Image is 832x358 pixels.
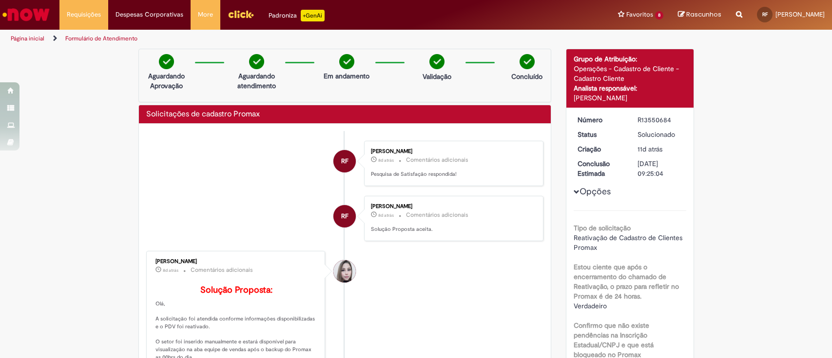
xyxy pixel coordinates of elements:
a: Formulário de Atendimento [65,35,137,42]
time: 22/09/2025 11:16:40 [378,157,394,163]
span: [PERSON_NAME] [775,10,825,19]
p: Pesquisa de Satisfação respondida! [371,170,533,178]
img: check-circle-green.png [339,54,354,69]
img: check-circle-green.png [159,54,174,69]
div: [PERSON_NAME] [155,259,318,264]
b: Tipo de solicitação [574,224,631,232]
dt: Criação [570,144,630,154]
dt: Número [570,115,630,125]
small: Comentários adicionais [406,211,468,219]
div: Analista responsável: [574,83,686,93]
b: Solução Proposta: [200,284,272,296]
img: ServiceNow [1,5,51,24]
p: +GenAi [301,10,325,21]
p: Aguardando atendimento [233,71,280,91]
span: 8 [655,11,663,19]
time: 22/09/2025 11:16:22 [378,212,394,218]
img: check-circle-green.png [520,54,535,69]
time: 19/09/2025 13:26:41 [638,145,662,153]
span: 8d atrás [378,157,394,163]
b: Estou ciente que após o encerramento do chamado de Reativação, o prazo para refletir no Promax é ... [574,263,679,301]
dt: Conclusão Estimada [570,159,630,178]
p: Solução Proposta aceita. [371,226,533,233]
a: Rascunhos [678,10,721,19]
p: Em andamento [324,71,369,81]
div: Rodrigo Silva Francisco [333,150,356,172]
span: RF [341,205,348,228]
h2: Solicitações de cadastro Promax Histórico de tíquete [146,110,260,119]
div: Rodrigo Silva Francisco [333,205,356,227]
div: Grupo de Atribuição: [574,54,686,64]
p: Concluído [511,72,542,81]
small: Comentários adicionais [191,266,253,274]
div: [PERSON_NAME] [574,93,686,103]
span: 8d atrás [163,267,178,273]
time: 22/09/2025 10:18:08 [163,267,178,273]
div: Padroniza [269,10,325,21]
div: [DATE] 09:25:04 [638,159,683,178]
span: Verdadeiro [574,301,607,310]
div: 19/09/2025 13:26:41 [638,144,683,154]
span: 11d atrás [638,145,662,153]
p: Validação [423,72,451,81]
div: [PERSON_NAME] [371,204,533,209]
small: Comentários adicionais [406,156,468,164]
span: Favoritos [626,10,653,19]
img: click_logo_yellow_360x200.png [228,7,254,21]
span: Reativação de Cadastro de Clientes Promax [574,233,684,252]
p: Aguardando Aprovação [143,71,190,91]
div: Daniele Aparecida Queiroz [333,260,356,283]
span: More [198,10,213,19]
span: 8d atrás [378,212,394,218]
span: Rascunhos [686,10,721,19]
dt: Status [570,130,630,139]
img: check-circle-green.png [249,54,264,69]
span: RF [341,150,348,173]
span: Despesas Corporativas [116,10,183,19]
ul: Trilhas de página [7,30,547,48]
div: Solucionado [638,130,683,139]
div: Operações - Cadastro de Cliente - Cadastro Cliente [574,64,686,83]
img: check-circle-green.png [429,54,445,69]
a: Página inicial [11,35,44,42]
div: [PERSON_NAME] [371,149,533,154]
span: Requisições [67,10,101,19]
div: R13550684 [638,115,683,125]
span: RF [762,11,768,18]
